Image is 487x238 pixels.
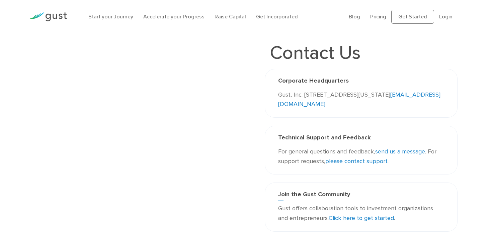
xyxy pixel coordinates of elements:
[278,90,444,110] p: Gust, Inc. [STREET_ADDRESS][US_STATE]
[29,12,67,21] img: Gust Logo
[278,191,444,201] h3: Join the Gust Community
[325,158,388,165] a: please contact support
[278,204,444,223] p: Gust offers collaboration tools to investment organizations and entrepreneurs. .
[391,10,434,24] a: Get Started
[215,13,246,20] a: Raise Capital
[439,13,453,20] a: Login
[370,13,386,20] a: Pricing
[256,13,298,20] a: Get Incorporated
[329,215,394,222] a: Click here to get started
[278,77,444,87] h3: Corporate Headquarters
[278,147,444,166] p: For general questions and feedback, . For support requests, .
[143,13,205,20] a: Accelerate your Progress
[349,13,360,20] a: Blog
[278,134,444,144] h3: Technical Support and Feedback
[88,13,133,20] a: Start your Journey
[265,43,366,62] h1: Contact Us
[375,148,425,155] a: send us a message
